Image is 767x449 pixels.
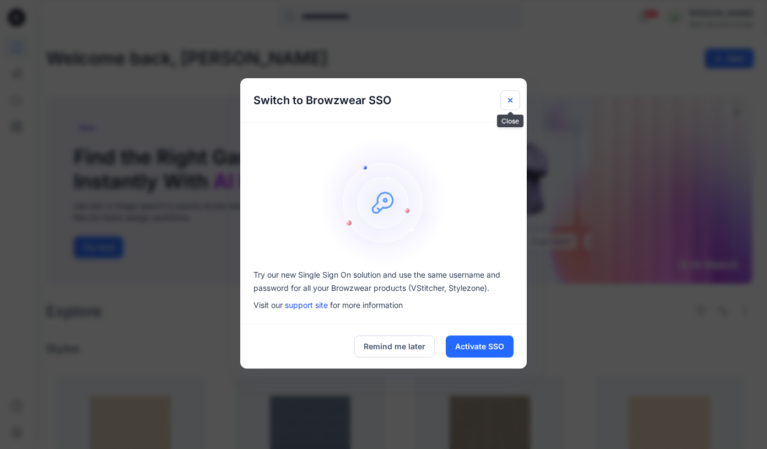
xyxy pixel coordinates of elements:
[253,299,514,311] p: Visit our for more information
[285,300,328,310] a: support site
[500,90,520,110] button: Close
[253,268,514,295] p: Try our new Single Sign On solution and use the same username and password for all your Browzwear...
[446,336,514,358] button: Activate SSO
[317,136,450,268] img: onboarding-sz2.1ef2cb9c.svg
[240,78,404,122] h5: Switch to Browzwear SSO
[354,336,435,358] button: Remind me later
